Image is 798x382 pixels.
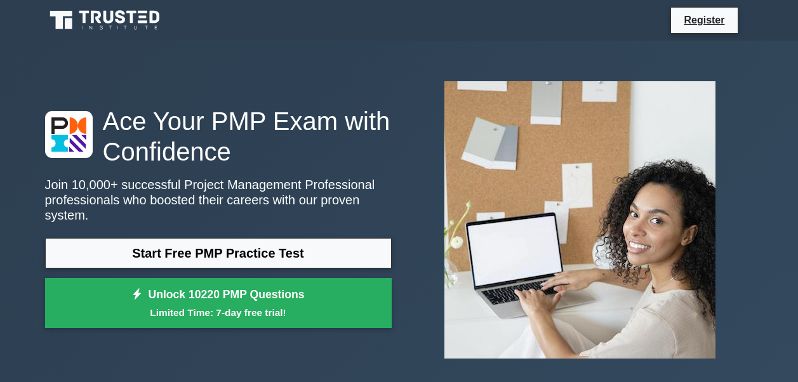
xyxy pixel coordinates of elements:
p: Join 10,000+ successful Project Management Professional professionals who boosted their careers w... [45,177,392,223]
h1: Ace Your PMP Exam with Confidence [45,106,392,167]
a: Start Free PMP Practice Test [45,238,392,268]
small: Limited Time: 7-day free trial! [61,305,376,320]
a: Register [676,12,732,28]
a: Unlock 10220 PMP QuestionsLimited Time: 7-day free trial! [45,278,392,329]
